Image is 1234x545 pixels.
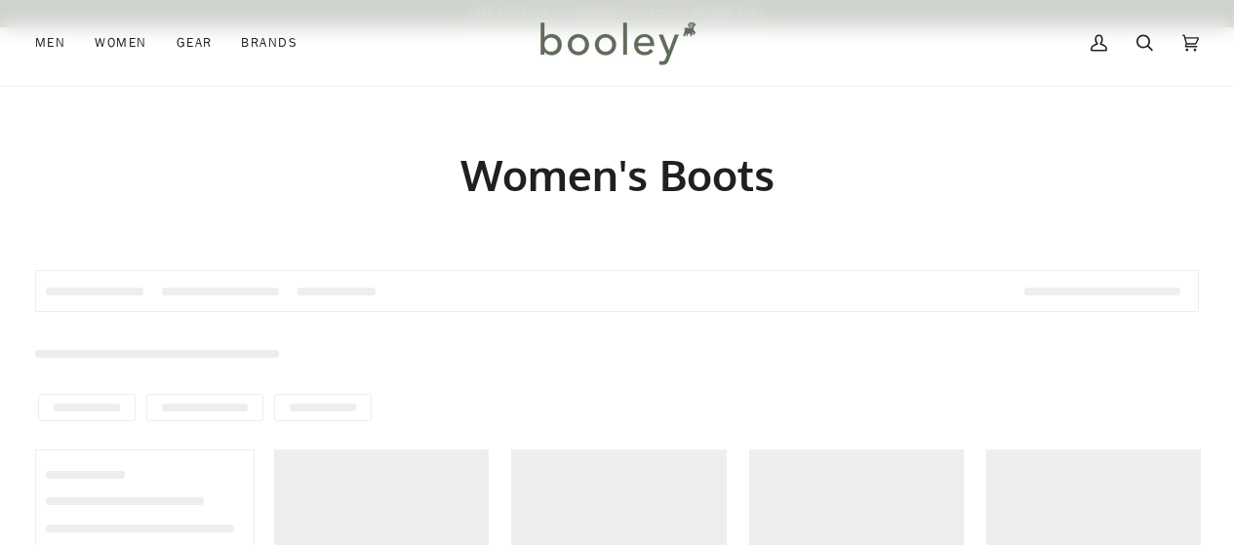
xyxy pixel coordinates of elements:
[35,33,65,53] span: Men
[241,33,298,53] span: Brands
[532,15,702,71] img: Booley
[95,33,146,53] span: Women
[177,33,213,53] span: Gear
[35,148,1199,202] h1: Women's Boots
